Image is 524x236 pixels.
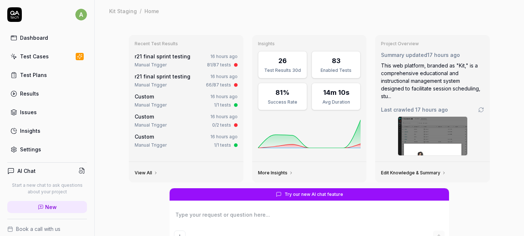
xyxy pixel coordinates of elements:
[133,71,239,90] a: r21 final sprint testing16 hours agoManual Trigger66/87 tests
[210,54,238,59] time: 16 hours ago
[206,82,231,88] div: 66/87 tests
[133,51,239,70] a: r21 final sprint testing16 hours agoManual Trigger81/87 tests
[207,62,231,68] div: 81/87 tests
[7,182,87,195] p: Start a new chat to ask questions about your project
[415,107,448,113] time: 17 hours ago
[398,117,467,155] img: Screenshot
[135,122,167,128] div: Manual Trigger
[7,124,87,138] a: Insights
[133,111,239,130] a: Custom16 hours agoManual Trigger0/2 tests
[7,201,87,213] a: New
[75,7,87,22] button: a
[135,102,167,108] div: Manual Trigger
[7,49,87,63] a: Test Cases
[210,134,238,139] time: 16 hours ago
[7,86,87,101] a: Results
[135,41,238,47] h3: Recent Test Results
[210,114,238,119] time: 16 hours ago
[258,41,361,47] h3: Insights
[135,73,190,80] a: r21 final sprint testing
[135,113,154,120] span: Custom
[478,107,484,113] a: Go to crawling settings
[135,170,158,176] a: View All
[144,7,159,15] div: Home
[135,142,167,148] div: Manual Trigger
[7,68,87,82] a: Test Plans
[278,56,287,66] div: 26
[133,91,239,110] a: Custom16 hours agoManual Trigger1/1 tests
[17,167,36,175] h4: AI Chat
[7,225,87,233] a: Book a call with us
[214,142,231,148] div: 1/1 tests
[214,102,231,108] div: 1/1 tests
[16,225,60,233] span: Book a call with us
[20,53,49,60] div: Test Cases
[135,82,167,88] div: Manual Trigger
[140,7,142,15] div: /
[381,52,427,58] span: Summary updated
[381,170,446,176] a: Edit Knowledge & Summary
[332,56,341,66] div: 83
[135,53,190,59] a: r21 final sprint testing
[20,146,41,153] div: Settings
[135,93,154,100] span: Custom
[427,52,460,58] time: 17 hours ago
[20,127,40,135] div: Insights
[381,62,484,100] div: This web platform, branded as "Kit," is a comprehensive educational and instructional management ...
[109,7,137,15] div: Kit Staging
[316,99,356,105] div: Avg Duration
[275,88,290,97] div: 81%
[381,41,484,47] h3: Project Overview
[263,67,302,74] div: Test Results 30d
[7,105,87,119] a: Issues
[135,134,154,140] span: Custom
[381,106,448,113] span: Last crawled
[20,90,39,97] div: Results
[20,34,48,42] div: Dashboard
[258,170,293,176] a: More Insights
[7,31,87,45] a: Dashboard
[210,74,238,79] time: 16 hours ago
[285,191,343,198] span: Try our new AI chat feature
[75,9,87,20] span: a
[20,108,37,116] div: Issues
[263,99,302,105] div: Success Rate
[133,131,239,150] a: Custom16 hours agoManual Trigger1/1 tests
[20,71,47,79] div: Test Plans
[45,203,57,211] span: New
[210,94,238,99] time: 16 hours ago
[323,88,349,97] div: 14m 10s
[316,67,356,74] div: Enabled Tests
[212,122,231,128] div: 0/2 tests
[135,62,167,68] div: Manual Trigger
[7,142,87,156] a: Settings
